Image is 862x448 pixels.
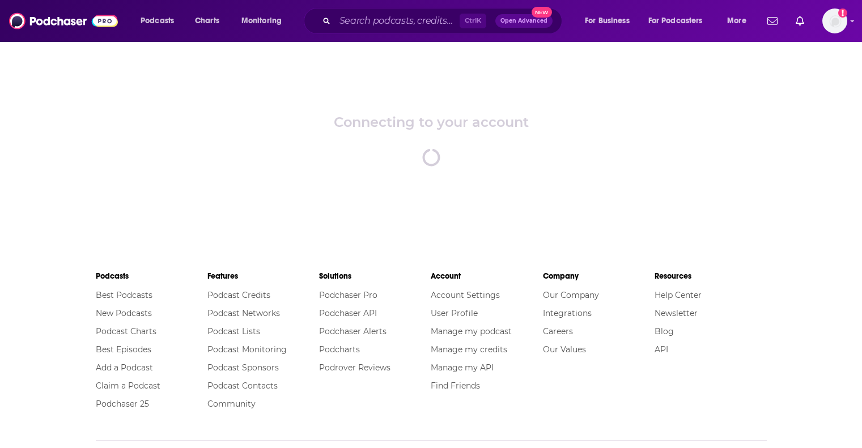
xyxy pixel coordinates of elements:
a: Podcharts [319,344,360,355]
svg: Add a profile image [838,8,847,18]
li: Solutions [319,266,431,286]
a: Best Podcasts [96,290,152,300]
a: Podchaser API [319,308,377,318]
a: Podcast Charts [96,326,156,336]
a: Community [207,399,256,409]
span: For Podcasters [648,13,703,29]
span: New [532,7,552,18]
a: Show notifications dropdown [763,11,782,31]
img: User Profile [822,8,847,33]
div: Search podcasts, credits, & more... [315,8,573,34]
span: For Business [585,13,630,29]
span: Charts [195,13,219,29]
a: Show notifications dropdown [791,11,809,31]
img: Podchaser - Follow, Share and Rate Podcasts [9,10,118,32]
button: open menu [133,12,189,30]
button: Show profile menu [822,8,847,33]
div: Connecting to your account [334,114,529,130]
a: API [655,344,668,355]
a: Add a Podcast [96,362,153,373]
a: Claim a Podcast [96,381,160,391]
a: Our Company [543,290,599,300]
span: Podcasts [141,13,174,29]
a: Find Friends [431,381,480,391]
a: Podrover Reviews [319,362,390,373]
button: Open AdvancedNew [495,14,553,28]
span: Ctrl K [460,14,486,28]
a: Manage my podcast [431,326,512,336]
a: Podchaser Pro [319,290,377,300]
li: Company [543,266,655,286]
a: Podchaser Alerts [319,326,387,336]
a: New Podcasts [96,308,152,318]
a: Best Episodes [96,344,151,355]
li: Podcasts [96,266,207,286]
a: Blog [655,326,674,336]
a: Charts [188,12,226,30]
input: Search podcasts, credits, & more... [335,12,460,30]
button: open menu [577,12,644,30]
a: Podcast Credits [207,290,270,300]
button: open menu [233,12,296,30]
span: More [727,13,746,29]
a: Podcast Monitoring [207,344,287,355]
li: Resources [655,266,766,286]
span: Logged in as giovannarama [822,8,847,33]
a: Integrations [543,308,592,318]
a: Manage my API [431,362,494,373]
a: Podcast Lists [207,326,260,336]
button: open menu [719,12,761,30]
li: Account [431,266,542,286]
span: Monitoring [241,13,282,29]
a: Podchaser 25 [96,399,149,409]
a: User Profile [431,308,478,318]
a: Podcast Sponsors [207,362,279,373]
a: Careers [543,326,573,336]
a: Help Center [655,290,702,300]
a: Podcast Networks [207,308,280,318]
button: open menu [641,12,719,30]
span: Open Advanced [500,18,547,24]
a: Our Values [543,344,586,355]
a: Manage my credits [431,344,507,355]
a: Newsletter [655,308,698,318]
a: Podcast Contacts [207,381,278,391]
li: Features [207,266,319,286]
a: Account Settings [431,290,500,300]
